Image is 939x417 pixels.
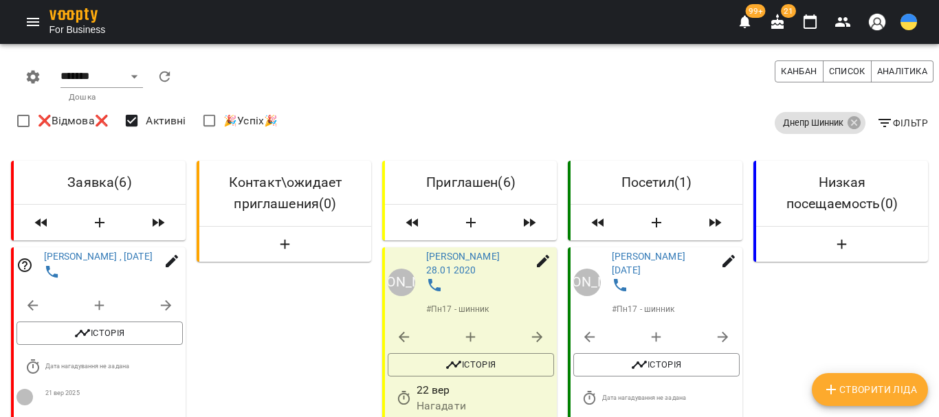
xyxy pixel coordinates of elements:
[877,64,927,79] span: Аналітика
[579,357,733,373] span: Історія
[19,210,63,235] button: Пересунути всіх лідів з колонки
[16,322,183,345] button: Історія
[388,269,415,296] a: [PERSON_NAME]
[388,353,554,376] button: Історія
[25,172,175,193] h6: Заявка ( 6 )
[16,5,49,38] button: Menu
[612,251,685,275] a: [PERSON_NAME] [DATE]
[582,172,731,193] h6: Посетил ( 1 )
[390,210,434,235] button: Пересунути всіх лідів з колонки
[573,353,740,376] button: Історія
[781,4,796,18] span: 21
[16,389,33,405] div: Кристина руководитель отдела инспекций и докладов
[223,113,278,129] span: 🎉Успіх🎉
[868,12,887,32] img: avatar_s.png
[612,303,675,315] p: # Пн17 - шинник
[210,172,360,215] h6: Контакт\ожидает приглашения ( 0 )
[901,14,917,30] img: UA.svg
[507,210,551,235] button: Пересунути всіх лідів з колонки
[871,60,934,82] button: Аналітика
[426,303,489,315] p: # Пн17 - шинник
[388,269,415,296] div: Светлана
[44,251,153,262] a: [PERSON_NAME] , [DATE]
[812,373,928,406] button: Створити Ліда
[49,8,98,23] img: voopty.png
[775,117,852,129] span: Днепр Шинник
[876,115,928,131] span: Фільтр
[45,362,183,372] p: Дата нагадування не задана
[823,381,917,398] span: Створити Ліда
[767,172,917,215] h6: Низкая посещаемость ( 0 )
[871,111,934,135] button: Фільтр
[781,64,817,79] span: Канбан
[69,93,135,102] p: Дошка
[762,232,923,257] button: Створити Ліда
[693,210,737,235] button: Пересунути всіх лідів з колонки
[417,398,554,414] p: Нагадати
[573,269,601,296] div: Светлана
[417,382,554,398] p: 22 вер
[396,172,546,193] h6: Приглашен ( 6 )
[394,357,548,373] span: Історія
[829,64,865,79] span: Список
[573,269,601,296] a: [PERSON_NAME]
[746,4,766,18] span: 99+
[775,112,866,134] div: Днепр Шинник
[38,113,109,129] span: ❌Відмова❌
[45,389,183,398] p: 21 вер 2025
[23,325,177,341] span: Історія
[440,210,502,235] button: Створити Ліда
[16,257,33,273] svg: Відповідальний співробітник не задан
[823,60,872,82] button: Список
[626,210,687,235] button: Створити Ліда
[146,113,186,129] span: Активні
[602,394,740,403] p: Дата нагадування не задана
[775,60,823,82] button: Канбан
[205,232,366,257] button: Створити Ліда
[576,210,620,235] button: Пересунути всіх лідів з колонки
[426,251,500,275] a: [PERSON_NAME] 28.01 2020
[69,210,131,235] button: Створити Ліда
[16,389,40,405] a: [PERSON_NAME] руководитель отдела инспекций и докладов
[136,210,180,235] button: Пересунути всіх лідів з колонки
[49,23,106,36] span: For Business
